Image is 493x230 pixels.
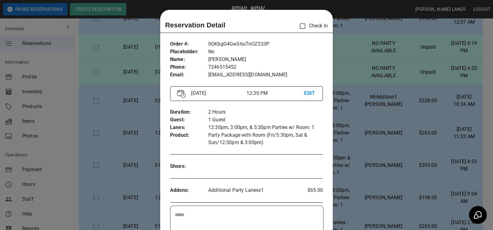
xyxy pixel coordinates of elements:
p: Order # : [170,40,208,48]
img: Vector [177,90,186,98]
p: Name : [170,56,208,63]
p: [PERSON_NAME] [208,56,323,63]
p: Phone : [170,63,208,71]
p: 12:30 PM [246,90,304,97]
p: Placeholder : [170,48,208,56]
p: Duration : [170,108,208,116]
p: Shoes : [170,163,208,170]
p: 12:30pm, 3:00pm, & 5:30pm Parties w/ Room: 1 [208,124,323,131]
p: Product : [170,131,208,139]
p: [EMAIL_ADDRESS][DOMAIN_NAME] [208,71,323,79]
p: 0OKbgG4GwS6uTnOZ333P [208,40,323,48]
p: EDIT [304,90,316,97]
p: Party Package with Room (Fri/5:30pm, Sat & Sun/12:30pm & 3:00pm) [208,131,323,146]
p: 2 Hours [208,108,323,116]
p: Check In [296,20,328,33]
p: $65.00 [297,187,323,194]
p: Lanes : [170,124,208,131]
p: 1 Guest [208,116,323,124]
p: [DATE] [189,90,246,97]
p: Reservation Detail [165,20,226,30]
p: Addons : [170,187,208,194]
p: Guest : [170,116,208,124]
p: No [208,48,323,56]
p: 7246515452 [208,63,323,71]
p: Additional Party Lanes x 1 [208,187,297,194]
p: Email : [170,71,208,79]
